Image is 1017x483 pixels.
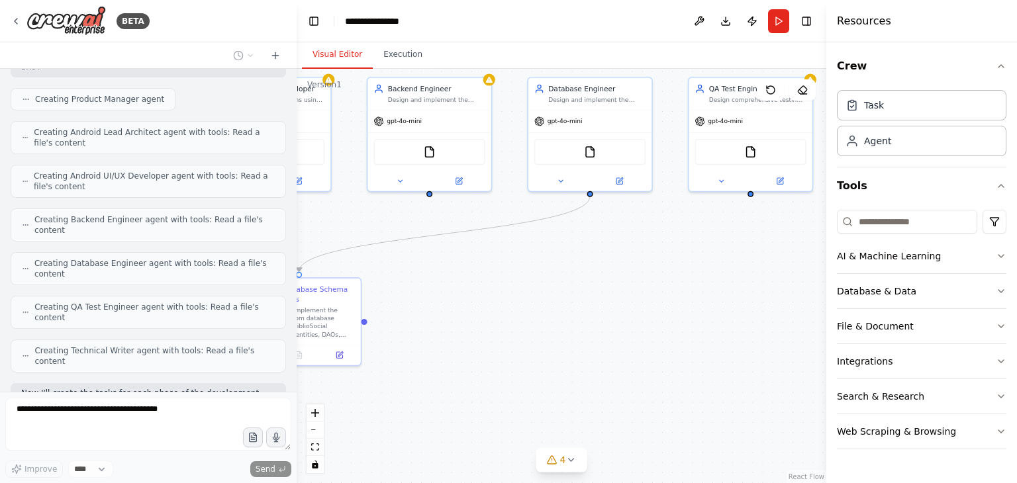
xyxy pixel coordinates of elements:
div: Design Database Schema and EntitiesDesign and implement the complete Room database schema for Bib... [236,277,362,366]
button: Open in side panel [591,175,648,187]
button: Search & Research [837,379,1006,414]
span: Send [256,464,275,474]
div: Android UI/UX Developer [227,84,324,94]
button: Web Scraping & Browsing [837,414,1006,449]
p: Now I'll create the tasks for each phase of the development process: [21,388,275,409]
div: File & Document [837,320,914,333]
button: No output available [277,349,320,361]
button: Hide right sidebar [797,12,816,30]
span: Creating Technical Writer agent with tools: Read a file's content [34,345,275,367]
div: Design and implement the Room database schema, entities, DAOs, migrations, and indices for Books,... [548,96,646,104]
div: Agent [864,134,891,148]
button: Send [250,461,291,477]
div: Web Scraping & Browsing [837,425,956,438]
div: QA Test Engineer [709,84,806,94]
div: Task [864,99,884,112]
button: Database & Data [837,274,1006,308]
div: Search & Research [837,390,924,403]
h4: Resources [837,13,891,29]
span: gpt-4o-mini [548,117,583,125]
span: Creating Product Manager agent [35,94,164,105]
div: BETA [117,13,150,29]
button: Crew [837,48,1006,85]
button: Upload files [243,427,263,447]
span: Creating Database Engineer agent with tools: Read a file's content [34,258,275,279]
span: Creating Android Lead Architect agent with tools: Read a file's content [34,127,275,148]
button: AI & Machine Learning [837,239,1006,273]
img: FileReadTool [423,146,435,158]
a: React Flow attribution [789,473,824,480]
button: Open in side panel [322,349,357,361]
button: Integrations [837,344,1006,378]
div: Design comprehensive testing strategy including unit tests, instrumented tests, and UI tests usin... [709,96,806,104]
div: React Flow controls [307,404,324,473]
div: Crew [837,85,1006,167]
div: Database & Data [837,285,916,298]
span: gpt-4o-mini [708,117,743,125]
span: 4 [560,453,566,466]
button: Improve [5,461,63,478]
button: zoom in [307,404,324,421]
div: Backend Engineer [388,84,485,94]
div: Design and implement the complete Room database schema for BiblioSocial including all entities, D... [258,306,355,339]
img: FileReadTool [584,146,596,158]
button: Hide left sidebar [305,12,323,30]
button: fit view [307,439,324,456]
button: Visual Editor [302,41,373,69]
div: QA Test EngineerDesign comprehensive testing strategy including unit tests, instrumented tests, a... [688,77,813,192]
div: Integrations [837,355,893,368]
div: Version 1 [307,79,342,90]
button: zoom out [307,421,324,439]
button: Click to speak your automation idea [266,427,286,447]
button: Open in side panel [430,175,487,187]
button: Tools [837,167,1006,204]
span: Creating Android UI/UX Developer agent with tools: Read a file's content [34,171,275,192]
div: Design Database Schema and Entities [258,285,355,304]
g: Edge from 532257a3-76f1-4700-ab46-2ed0a24b9fab to 8d59f805-e008-4266-abc7-2cc62c8b5446 [294,197,595,272]
button: Start a new chat [265,48,286,64]
div: Design and implement the optional Ktor backend API with JWT authentication, CRUD endpoints for bo... [388,96,485,104]
div: Implement all UI screens using Jetpack Compose with Material 3 design, create navigation flows, i... [227,96,324,104]
button: Open in side panel [270,175,327,187]
button: toggle interactivity [307,456,324,473]
div: Database EngineerDesign and implement the Room database schema, entities, DAOs, migrations, and i... [527,77,652,192]
img: Logo [26,6,106,36]
span: Improve [24,464,57,474]
span: gpt-4o-mini [387,117,422,125]
div: Tools [837,204,1006,460]
img: FileReadTool [745,146,757,158]
button: 4 [536,448,587,472]
button: Open in side panel [751,175,808,187]
button: Switch to previous chat [228,48,260,64]
nav: breadcrumb [345,15,411,28]
div: Android UI/UX DeveloperImplement all UI screens using Jetpack Compose with Material 3 design, cre... [206,77,331,192]
span: Creating Backend Engineer agent with tools: Read a file's content [34,214,275,236]
div: AI & Machine Learning [837,249,941,263]
button: File & Document [837,309,1006,343]
div: Database Engineer [548,84,646,94]
button: Execution [373,41,433,69]
span: Creating QA Test Engineer agent with tools: Read a file's content [34,302,275,323]
div: Backend EngineerDesign and implement the optional Ktor backend API with JWT authentication, CRUD ... [367,77,492,192]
